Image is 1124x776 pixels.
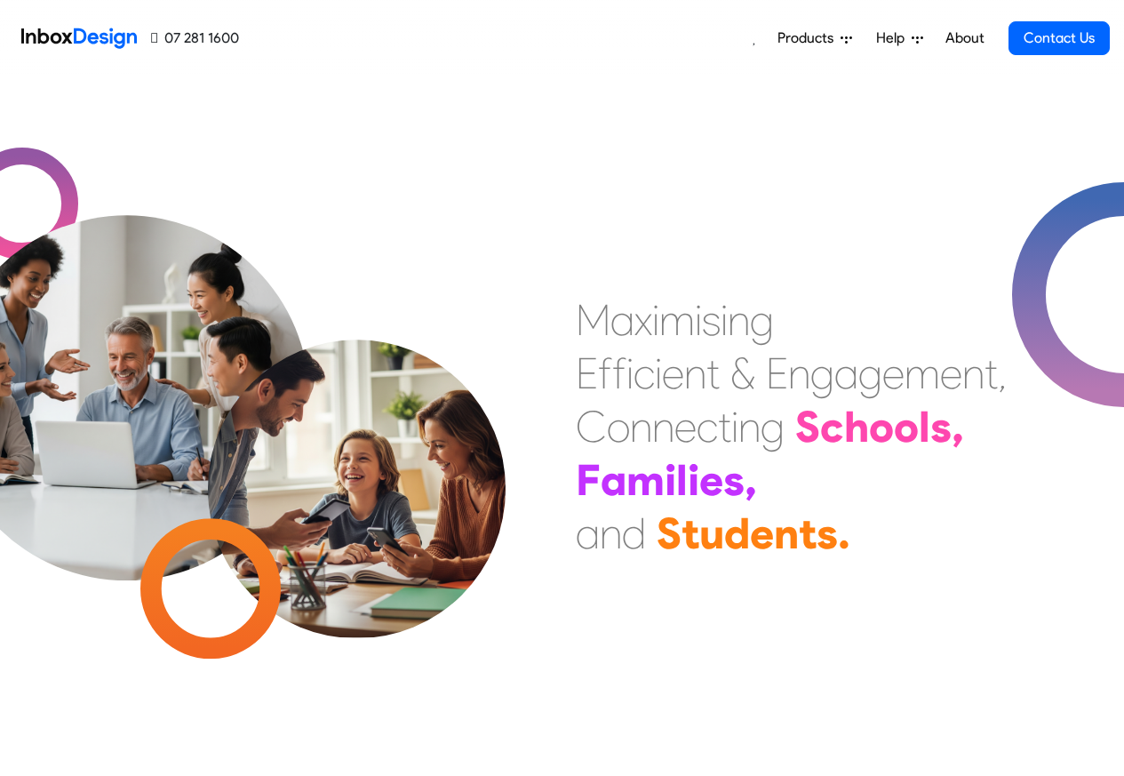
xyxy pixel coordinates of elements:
a: Help [869,20,930,56]
div: E [766,347,788,400]
div: a [601,453,626,507]
div: a [610,293,634,347]
a: Contact Us [1008,21,1110,55]
div: Maximising Efficient & Engagement, Connecting Schools, Families, and Students. [576,293,1007,560]
div: d [724,507,750,560]
span: Help [876,28,912,49]
div: t [799,507,817,560]
div: i [695,293,702,347]
div: M [576,293,610,347]
div: S [657,507,682,560]
img: parents_with_child.png [171,266,543,638]
div: n [630,400,652,453]
div: . [838,507,850,560]
div: c [634,347,655,400]
div: t [682,507,699,560]
div: i [665,453,676,507]
div: a [834,347,858,400]
div: d [622,507,646,560]
div: u [699,507,724,560]
div: g [810,347,834,400]
div: i [655,347,662,400]
a: Products [770,20,859,56]
div: n [738,400,761,453]
div: i [626,347,634,400]
div: e [699,453,723,507]
div: t [706,347,720,400]
div: e [940,347,962,400]
div: s [723,453,745,507]
div: f [598,347,612,400]
div: & [730,347,755,400]
div: a [576,507,600,560]
a: About [940,20,989,56]
div: x [634,293,652,347]
div: o [894,400,919,453]
div: i [688,453,699,507]
div: s [817,507,838,560]
div: , [952,400,964,453]
div: h [844,400,869,453]
div: i [652,293,659,347]
div: i [721,293,728,347]
div: c [697,400,718,453]
div: m [626,453,665,507]
div: o [869,400,894,453]
div: e [750,507,774,560]
span: Products [777,28,841,49]
div: g [761,400,785,453]
div: s [930,400,952,453]
div: F [576,453,601,507]
div: n [788,347,810,400]
div: n [962,347,984,400]
div: E [576,347,598,400]
div: i [731,400,738,453]
div: , [998,347,1007,400]
div: , [745,453,757,507]
div: m [659,293,695,347]
div: f [612,347,626,400]
div: n [600,507,622,560]
div: n [684,347,706,400]
div: g [858,347,882,400]
div: S [795,400,820,453]
div: e [674,400,697,453]
div: m [905,347,940,400]
a: 07 281 1600 [151,28,239,49]
div: l [676,453,688,507]
div: s [702,293,721,347]
div: n [652,400,674,453]
div: o [607,400,630,453]
div: l [919,400,930,453]
div: e [662,347,684,400]
div: e [882,347,905,400]
div: t [718,400,731,453]
div: c [820,400,844,453]
div: g [750,293,774,347]
div: n [728,293,750,347]
div: n [774,507,799,560]
div: t [984,347,998,400]
div: C [576,400,607,453]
